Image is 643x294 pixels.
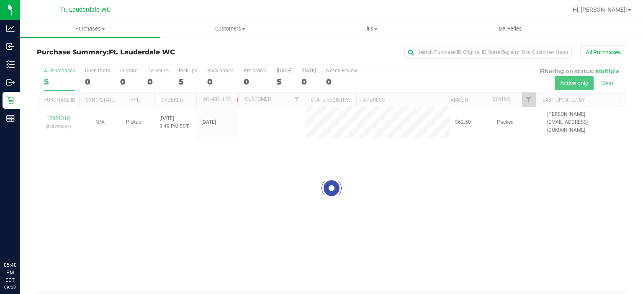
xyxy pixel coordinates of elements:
[8,227,33,252] iframe: Resource center
[573,6,627,13] span: Hi, [PERSON_NAME]!
[4,261,16,284] p: 05:40 PM EDT
[6,96,15,105] inline-svg: Retail
[109,48,175,56] span: Ft. Lauderdale WC
[37,49,233,56] h3: Purchase Summary:
[6,114,15,123] inline-svg: Reports
[6,78,15,87] inline-svg: Outbound
[404,46,572,59] input: Search Purchase ID, Original ID, State Registry ID or Customer Name...
[6,60,15,69] inline-svg: Inventory
[440,20,581,38] a: Deliveries
[4,284,16,290] p: 09/28
[6,42,15,51] inline-svg: Inbound
[161,25,300,33] span: Customers
[160,20,301,38] a: Customers
[488,25,533,33] span: Deliveries
[301,25,440,33] span: Tills
[20,25,160,33] span: Purchases
[60,6,111,13] span: Ft. Lauderdale WC
[580,45,626,59] button: All Purchases
[20,20,160,38] a: Purchases
[301,20,441,38] a: Tills
[6,24,15,33] inline-svg: Analytics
